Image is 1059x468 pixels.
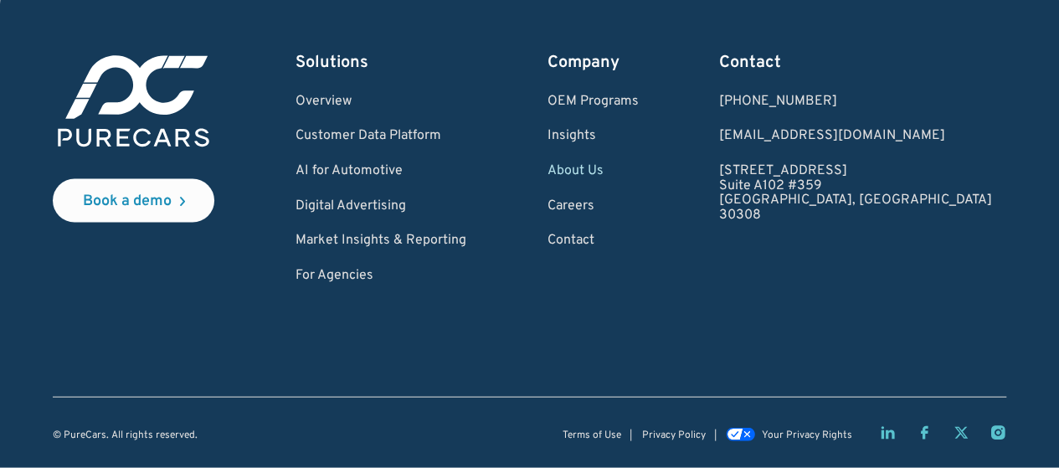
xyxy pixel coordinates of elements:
a: AI for Automotive [296,164,466,179]
a: [STREET_ADDRESS]Suite A102 #359[GEOGRAPHIC_DATA], [GEOGRAPHIC_DATA]30308 [719,164,992,223]
img: purecars logo [53,51,214,152]
div: © PureCars. All rights reserved. [53,430,198,441]
a: Market Insights & Reporting [296,234,466,249]
div: Your Privacy Rights [762,430,852,441]
a: About Us [547,164,639,179]
a: Privacy Policy [641,430,705,441]
a: Contact [547,234,639,249]
a: LinkedIn page [879,424,896,441]
a: OEM Programs [547,95,639,110]
a: Your Privacy Rights [726,429,851,441]
a: For Agencies [296,269,466,284]
a: Insights [547,129,639,144]
div: Solutions [296,51,466,75]
a: Facebook page [916,424,933,441]
div: Company [547,51,639,75]
a: Twitter X page [953,424,969,441]
div: Contact [719,51,992,75]
a: Terms of Use [562,430,620,441]
div: [PHONE_NUMBER] [719,95,992,110]
div: Book a demo [83,194,172,209]
a: Customer Data Platform [296,129,466,144]
a: Book a demo [53,179,214,223]
a: Digital Advertising [296,199,466,214]
a: Email us [719,129,992,144]
a: Careers [547,199,639,214]
a: Instagram page [990,424,1006,441]
a: Overview [296,95,466,110]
